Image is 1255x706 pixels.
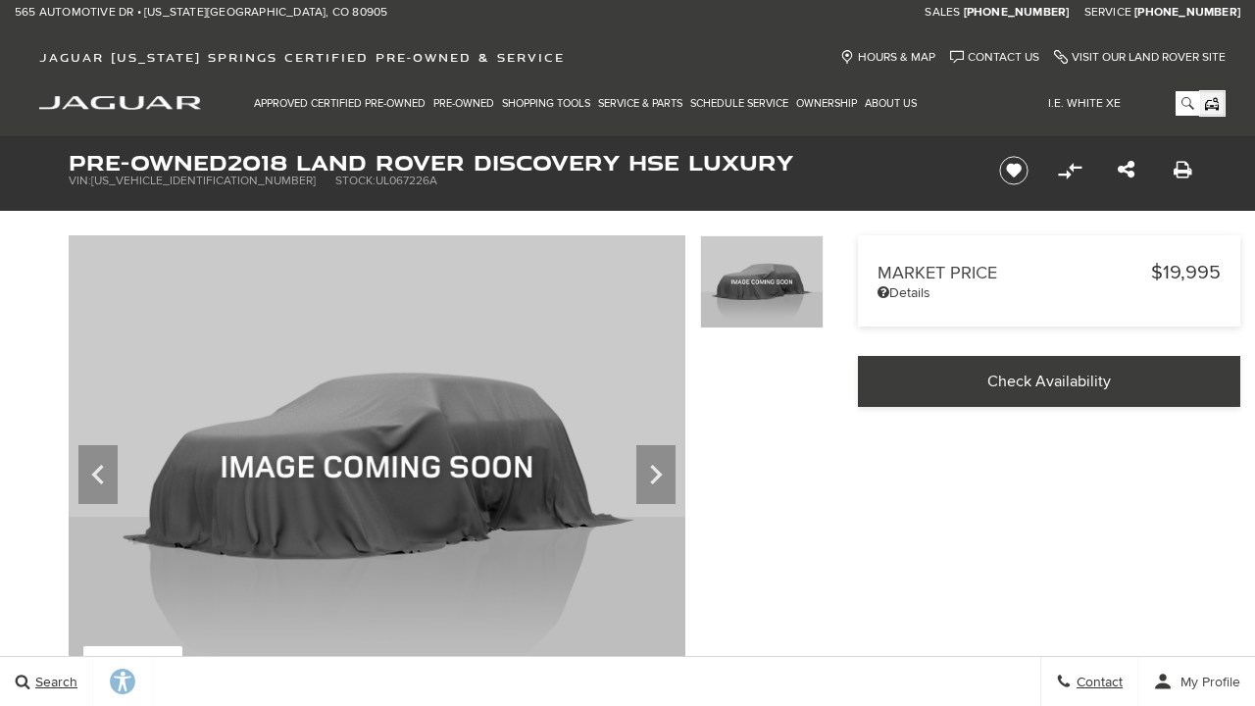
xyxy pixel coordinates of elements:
span: Stock: [335,174,376,188]
span: Service [1084,5,1131,20]
a: Details [878,284,1221,301]
a: Print this Pre-Owned 2018 Land Rover Discovery HSE Luxury [1174,159,1192,182]
a: 565 Automotive Dr • [US_STATE][GEOGRAPHIC_DATA], CO 80905 [15,5,387,21]
a: Shopping Tools [498,86,594,121]
strong: Pre-Owned [69,147,227,177]
a: Approved Certified Pre-Owned [250,86,429,121]
a: [PHONE_NUMBER] [1134,5,1240,21]
button: Compare vehicle [1055,156,1084,185]
a: Check Availability [858,356,1240,407]
h1: 2018 Land Rover Discovery HSE Luxury [69,152,966,174]
span: Search [30,674,77,690]
span: Check Availability [987,372,1111,391]
div: (1) Photos [83,646,182,683]
a: Service & Parts [594,86,686,121]
a: Pre-Owned [429,86,498,121]
img: Jaguar [39,96,201,110]
img: Used 2018 Land Rover HSE Luxury image 1 [69,235,685,698]
span: VIN: [69,174,91,188]
button: Save vehicle [992,155,1035,186]
nav: Main Navigation [250,86,921,121]
a: Ownership [792,86,861,121]
a: Market Price $19,995 [878,261,1221,284]
a: Schedule Service [686,86,792,121]
span: [US_VEHICLE_IDENTIFICATION_NUMBER] [91,174,316,188]
a: jaguar [39,93,201,110]
span: Sales [925,5,960,20]
span: Jaguar [US_STATE] Springs Certified Pre-Owned & Service [39,50,565,65]
a: Contact Us [950,50,1039,65]
span: $19,995 [1151,261,1221,284]
a: Jaguar [US_STATE] Springs Certified Pre-Owned & Service [29,50,575,65]
img: Used 2018 Land Rover HSE Luxury image 1 [700,235,824,328]
a: Share this Pre-Owned 2018 Land Rover Discovery HSE Luxury [1118,159,1134,182]
a: Hours & Map [840,50,935,65]
a: Visit Our Land Rover Site [1054,50,1226,65]
input: i.e. White XE [1033,91,1199,116]
button: user-profile-menu [1138,657,1255,706]
span: Contact [1072,674,1123,690]
a: [PHONE_NUMBER] [964,5,1070,21]
span: UL067226A [376,174,437,188]
span: Market Price [878,263,1151,283]
a: About Us [861,86,921,121]
span: My Profile [1173,674,1240,690]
